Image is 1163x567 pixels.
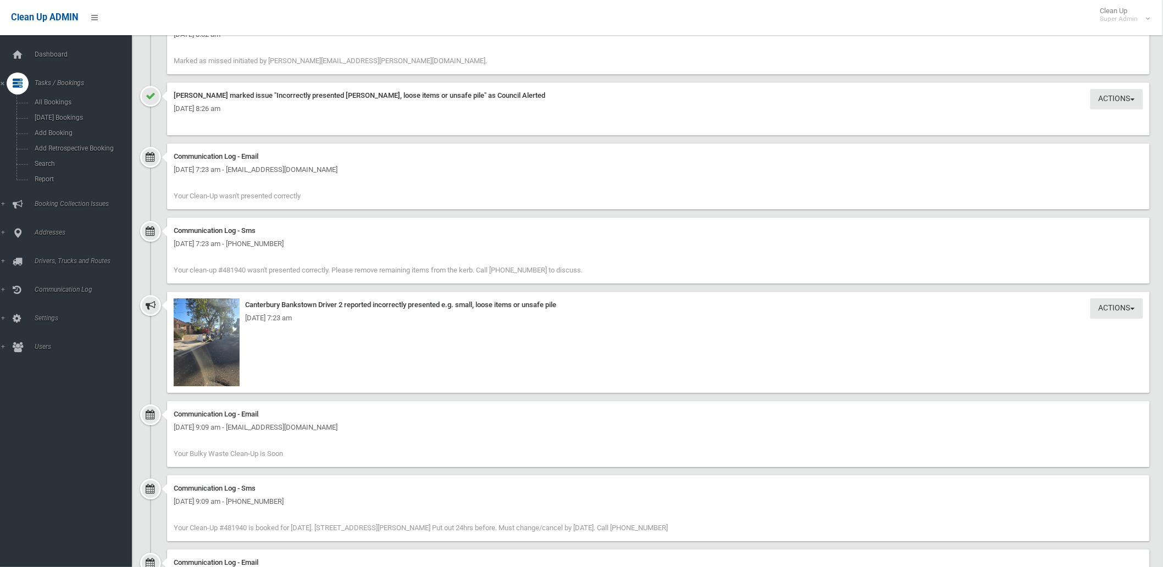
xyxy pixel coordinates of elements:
span: Communication Log [31,286,143,293]
span: Add Booking [31,129,134,137]
img: 1000016145.jpg [174,298,240,386]
button: Actions [1090,298,1143,319]
div: Communication Log - Email [174,150,1143,163]
div: [DATE] 9:09 am - [PHONE_NUMBER] [174,495,1143,508]
div: Communication Log - Email [174,408,1143,421]
div: [DATE] 7:23 am - [EMAIL_ADDRESS][DOMAIN_NAME] [174,163,1143,176]
div: Communication Log - Sms [174,224,1143,237]
span: Your Clean-Up wasn't presented correctly [174,192,301,200]
span: All Bookings [31,98,134,106]
span: Your clean-up #481940 wasn't presented correctly. Please remove remaining items from the kerb. Ca... [174,266,583,274]
span: Drivers, Trucks and Routes [31,257,143,265]
span: Tasks / Bookings [31,79,143,87]
small: Super Admin [1100,15,1138,23]
span: Dashboard [31,51,143,58]
div: [DATE] 7:23 am [174,312,1143,325]
span: Users [31,343,143,351]
span: Report [31,175,134,183]
div: Communication Log - Sms [174,482,1143,495]
span: Search [31,160,134,168]
span: Your Bulky Waste Clean-Up is Soon [174,449,283,458]
div: [DATE] 8:26 am [174,102,1143,115]
span: Settings [31,314,143,322]
div: [PERSON_NAME] marked issue "Incorrectly presented [PERSON_NAME], loose items or unsafe pile" as C... [174,89,1143,102]
span: Booking Collection Issues [31,200,143,208]
span: Clean Up [1095,7,1149,23]
div: Canterbury Bankstown Driver 2 reported incorrectly presented e.g. small, loose items or unsafe pile [174,298,1143,312]
span: Your Clean-Up #481940 is booked for [DATE]. [STREET_ADDRESS][PERSON_NAME] Put out 24hrs before. M... [174,524,668,532]
div: [DATE] 9:09 am - [EMAIL_ADDRESS][DOMAIN_NAME] [174,421,1143,434]
div: [DATE] 7:23 am - [PHONE_NUMBER] [174,237,1143,251]
span: Clean Up ADMIN [11,12,78,23]
span: Addresses [31,229,143,236]
span: Add Retrospective Booking [31,144,134,152]
button: Actions [1090,89,1143,109]
span: [DATE] Bookings [31,114,134,121]
span: Marked as missed initiated by [PERSON_NAME][EMAIL_ADDRESS][PERSON_NAME][DOMAIN_NAME]. [174,57,487,65]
